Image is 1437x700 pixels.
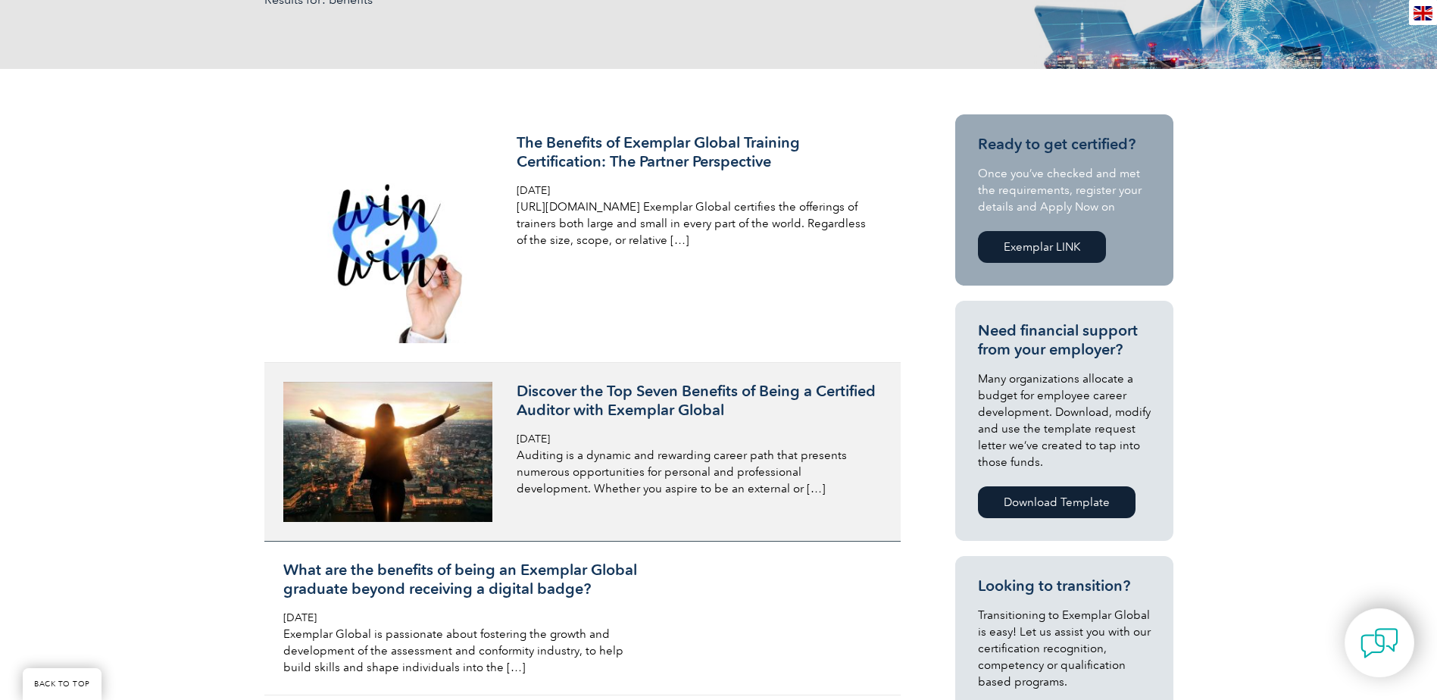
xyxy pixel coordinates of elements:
a: What are the benefits of being an Exemplar Global graduate beyond receiving a digital badge? [DAT... [264,542,901,695]
h3: What are the benefits of being an Exemplar Global graduate beyond receiving a digital badge? [283,561,642,598]
a: Discover the Top Seven Benefits of Being a Certified Auditor with Exemplar Global [DATE] Auditing... [264,363,901,542]
span: [DATE] [517,433,550,445]
a: BACK TO TOP [23,668,102,700]
h3: Need financial support from your employer? [978,321,1151,359]
img: en [1414,6,1432,20]
h3: Looking to transition? [978,577,1151,595]
p: Auditing is a dynamic and rewarding career path that presents numerous opportunities for personal... [517,447,876,497]
p: [URL][DOMAIN_NAME] Exemplar Global certifies the offerings of trainers both large and small in ev... [517,198,876,248]
p: Many organizations allocate a budget for employee career development. Download, modify and use th... [978,370,1151,470]
a: Download Template [978,486,1136,518]
img: winner-1575839_1280-300x300.jpg [283,133,493,343]
h3: Ready to get certified? [978,135,1151,154]
p: Exemplar Global is passionate about fostering the growth and development of the assessment and co... [283,626,642,676]
span: [DATE] [517,184,550,197]
a: The Benefits of Exemplar Global Training Certification: The Partner Perspective [DATE] [URL][DOMA... [264,114,901,363]
span: [DATE] [283,611,317,624]
p: Once you’ve checked and met the requirements, register your details and Apply Now on [978,165,1151,215]
p: Transitioning to Exemplar Global is easy! Let us assist you with our certification recognition, c... [978,607,1151,690]
img: 960x0-300x201.jpg [283,382,493,522]
img: contact-chat.png [1360,624,1398,662]
a: Exemplar LINK [978,231,1106,263]
h3: The Benefits of Exemplar Global Training Certification: The Partner Perspective [517,133,876,171]
h3: Discover the Top Seven Benefits of Being a Certified Auditor with Exemplar Global [517,382,876,420]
